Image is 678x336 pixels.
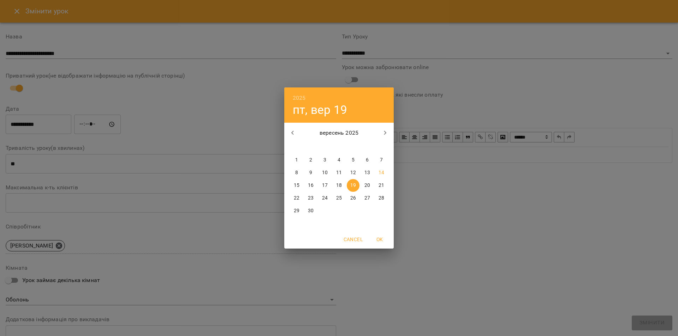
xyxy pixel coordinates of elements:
button: 6 [361,154,374,166]
p: 19 [350,182,356,189]
button: 2 [304,154,317,166]
p: 21 [379,182,384,189]
p: 9 [309,169,312,176]
p: 2 [309,157,312,164]
p: 22 [294,195,299,202]
button: 7 [375,154,388,166]
p: 24 [322,195,328,202]
button: 28 [375,192,388,204]
button: 3 [319,154,331,166]
button: 22 [290,192,303,204]
p: 4 [338,157,340,164]
p: вересень 2025 [301,129,377,137]
button: Cancel [341,233,365,246]
p: 29 [294,207,299,214]
p: 25 [336,195,342,202]
span: ср [319,143,331,150]
p: 10 [322,169,328,176]
button: 18 [333,179,345,192]
button: 29 [290,204,303,217]
button: 15 [290,179,303,192]
p: 14 [379,169,384,176]
button: 20 [361,179,374,192]
button: 27 [361,192,374,204]
button: 30 [304,204,317,217]
button: 17 [319,179,331,192]
button: 12 [347,166,359,179]
p: 3 [323,157,326,164]
button: 13 [361,166,374,179]
span: пн [290,143,303,150]
button: пт, вер 19 [293,103,347,117]
p: 28 [379,195,384,202]
p: 15 [294,182,299,189]
button: 14 [375,166,388,179]
button: 9 [304,166,317,179]
button: 2025 [293,93,306,103]
p: 16 [308,182,314,189]
button: 23 [304,192,317,204]
span: Cancel [344,235,363,244]
span: пт [347,143,359,150]
span: вт [304,143,317,150]
p: 13 [364,169,370,176]
p: 20 [364,182,370,189]
span: чт [333,143,345,150]
button: 26 [347,192,359,204]
span: сб [361,143,374,150]
p: 27 [364,195,370,202]
p: 18 [336,182,342,189]
p: 30 [308,207,314,214]
p: 26 [350,195,356,202]
button: 21 [375,179,388,192]
button: 1 [290,154,303,166]
span: нд [375,143,388,150]
p: 23 [308,195,314,202]
button: 11 [333,166,345,179]
button: 4 [333,154,345,166]
p: 8 [295,169,298,176]
p: 11 [336,169,342,176]
button: 8 [290,166,303,179]
button: 5 [347,154,359,166]
button: 16 [304,179,317,192]
p: 12 [350,169,356,176]
p: 1 [295,157,298,164]
button: 10 [319,166,331,179]
p: 5 [352,157,355,164]
button: 24 [319,192,331,204]
button: OK [368,233,391,246]
button: 25 [333,192,345,204]
p: 6 [366,157,369,164]
button: 19 [347,179,359,192]
span: OK [371,235,388,244]
p: 17 [322,182,328,189]
p: 7 [380,157,383,164]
